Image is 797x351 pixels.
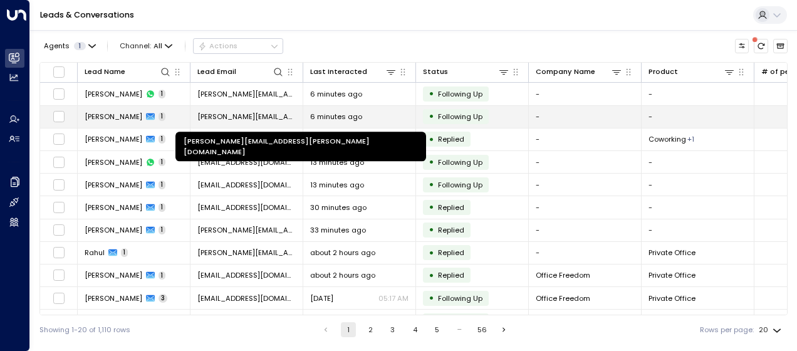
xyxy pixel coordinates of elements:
[649,270,695,280] span: Private Office
[159,271,165,280] span: 1
[310,66,397,78] div: Last Interacted
[642,151,754,173] td: -
[536,293,590,303] span: Office Freedom
[310,112,362,122] span: 6 minutes ago
[429,131,434,148] div: •
[438,180,482,190] span: Following Up
[529,196,642,218] td: -
[53,292,65,305] span: Toggle select row
[159,181,165,189] span: 1
[53,315,65,327] span: Toggle select row
[438,293,482,303] span: Following Up
[53,156,65,169] span: Toggle select row
[438,157,482,167] span: Following Up
[193,38,283,53] div: Button group with a nested menu
[197,89,296,99] span: Paul.hutchinson@agilesource.co.uk
[438,89,482,99] span: Following Up
[649,66,678,78] div: Product
[85,248,105,258] span: Rahul
[529,242,642,264] td: -
[438,112,482,122] span: Following Up
[529,128,642,150] td: -
[536,66,622,78] div: Company Name
[429,312,434,329] div: •
[429,290,434,306] div: •
[430,322,445,337] button: Go to page 5
[53,88,65,100] span: Toggle select row
[85,202,142,212] span: Sam Barlow
[159,135,165,144] span: 1
[39,39,99,53] button: Agents1
[310,270,375,280] span: about 2 hours ago
[85,157,142,167] span: Jonathan Blackmore
[159,90,165,98] span: 1
[429,244,434,261] div: •
[310,293,333,303] span: Aug 15, 2025
[341,322,356,337] button: page 1
[197,112,296,122] span: Paul.hutchinson@agilesource.co.uk
[474,322,489,337] button: Go to page 56
[759,322,784,338] div: 20
[44,43,70,50] span: Agents
[429,85,434,102] div: •
[53,201,65,214] span: Toggle select row
[175,132,426,162] div: [PERSON_NAME][EMAIL_ADDRESS][PERSON_NAME][DOMAIN_NAME]
[197,293,296,303] span: luke@officefreedom.com
[310,248,375,258] span: about 2 hours ago
[318,322,513,337] nav: pagination navigation
[438,270,464,280] span: Replied
[310,180,364,190] span: 13 minutes ago
[197,66,236,78] div: Lead Email
[53,269,65,281] span: Toggle select row
[74,42,86,50] span: 1
[310,66,367,78] div: Last Interacted
[116,39,177,53] span: Channel:
[423,66,509,78] div: Status
[429,154,434,170] div: •
[85,134,142,144] span: Heleen
[53,110,65,123] span: Toggle select row
[85,89,142,99] span: Paul Hutchinson
[529,174,642,196] td: -
[529,219,642,241] td: -
[197,180,296,190] span: jontweedy@hotmail.com
[85,66,125,78] div: Lead Name
[159,226,165,234] span: 1
[642,310,754,332] td: -
[773,39,788,53] button: Archived Leads
[649,66,735,78] div: Product
[429,176,434,193] div: •
[385,322,400,337] button: Go to page 3
[154,42,162,50] span: All
[423,66,448,78] div: Status
[452,322,467,337] div: …
[159,294,167,303] span: 3
[159,112,165,121] span: 1
[642,83,754,105] td: -
[649,293,695,303] span: Private Office
[310,202,367,212] span: 30 minutes ago
[407,322,422,337] button: Go to page 4
[116,39,177,53] button: Channel:All
[121,248,128,257] span: 1
[649,248,695,258] span: Private Office
[197,66,284,78] div: Lead Email
[53,246,65,259] span: Toggle select row
[197,202,296,212] span: sambarlow86@hotmail.com
[429,221,434,238] div: •
[529,151,642,173] td: -
[529,106,642,128] td: -
[438,225,464,235] span: Replied
[53,179,65,191] span: Toggle select row
[310,225,366,235] span: 33 minutes ago
[687,134,694,144] div: Private Office
[429,108,434,125] div: •
[429,267,434,284] div: •
[378,293,409,303] p: 05:17 AM
[39,325,130,335] div: Showing 1-20 of 1,110 rows
[363,322,378,337] button: Go to page 2
[536,66,595,78] div: Company Name
[754,39,768,53] span: There are new threads available. Refresh the grid to view the latest updates.
[310,89,362,99] span: 6 minutes ago
[40,9,134,20] a: Leads & Conversations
